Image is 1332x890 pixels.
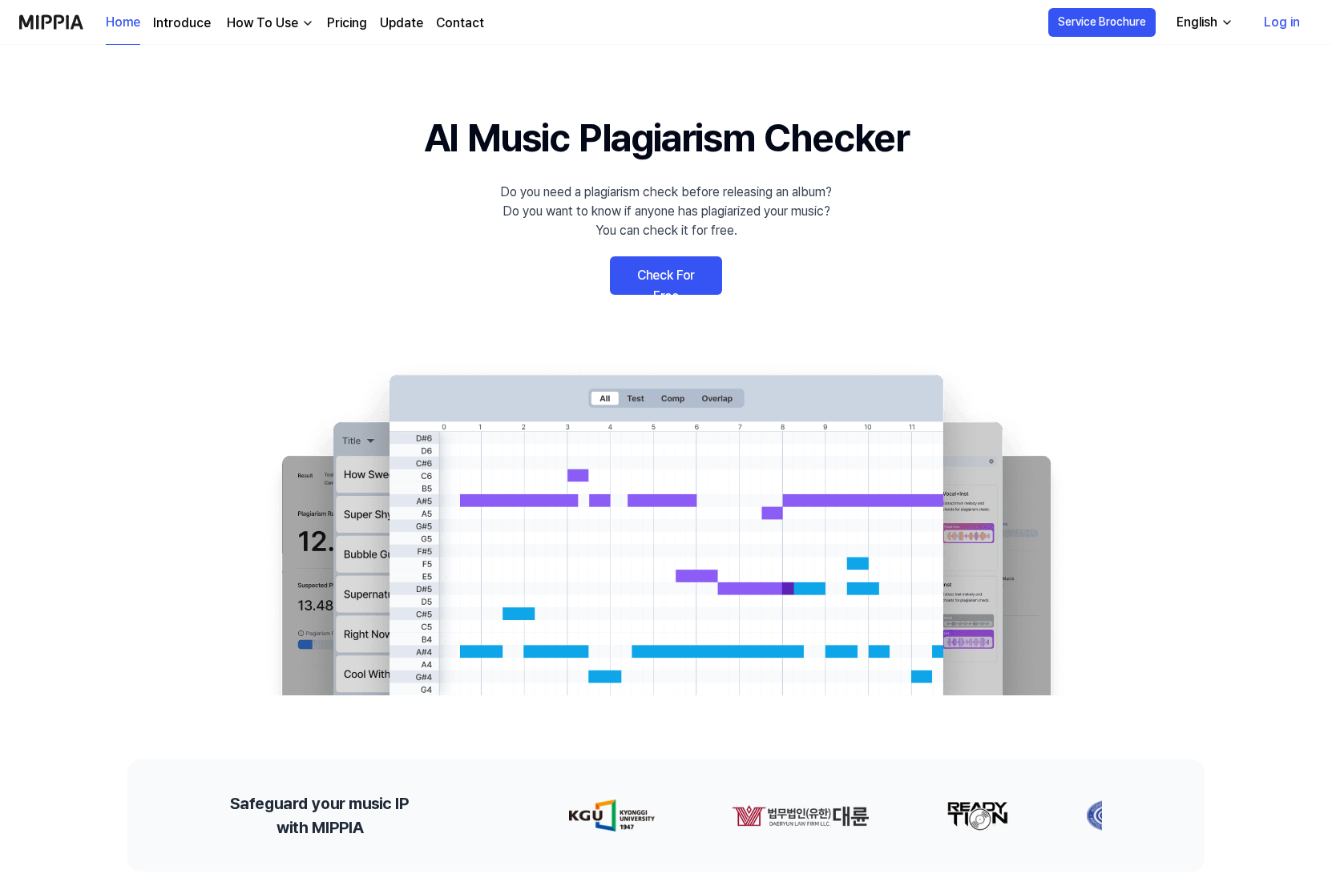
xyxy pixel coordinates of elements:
a: Introduce [153,14,211,33]
a: Contact [436,14,484,33]
a: Check For Free [610,256,722,295]
button: Service Brochure [1048,8,1156,37]
button: How To Use [224,14,314,33]
img: main Image [249,359,1083,695]
img: partner-logo-1 [730,799,868,832]
div: How To Use [224,14,301,33]
img: down [301,17,314,30]
a: Home [106,1,140,45]
h2: Safeguard your music IP with MIPPIA [230,791,409,840]
h1: AI Music Plagiarism Checker [424,109,909,167]
img: partner-logo-2 [945,799,1007,832]
img: partner-logo-0 [567,799,653,832]
img: partner-logo-3 [1084,799,1134,832]
div: Do you need a plagiarism check before releasing an album? Do you want to know if anyone has plagi... [500,183,832,240]
button: English [1164,6,1243,38]
div: English [1173,13,1221,32]
a: Update [380,14,423,33]
a: Pricing [327,14,367,33]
